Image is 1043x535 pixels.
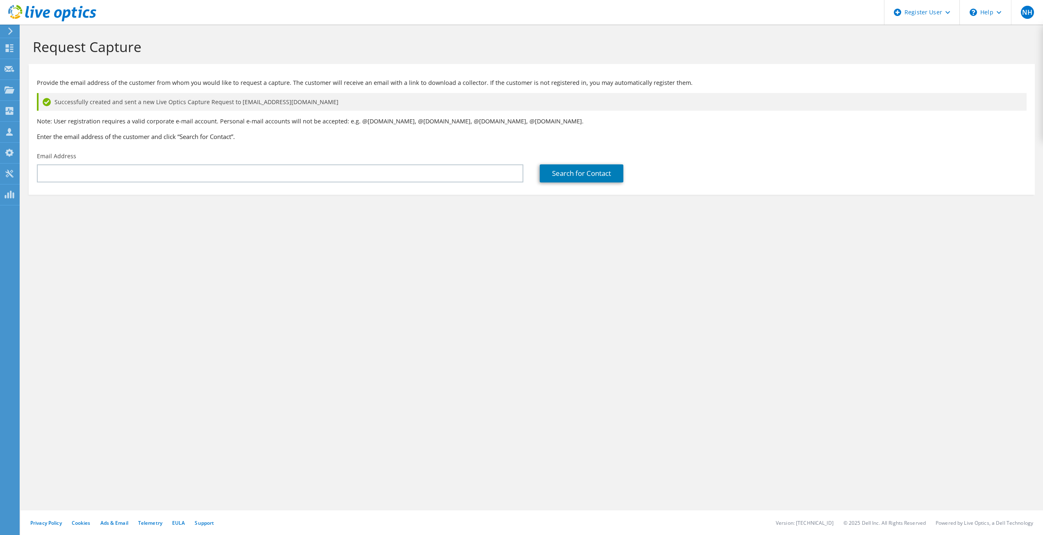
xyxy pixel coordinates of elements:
[37,152,76,160] label: Email Address
[37,117,1027,126] p: Note: User registration requires a valid corporate e-mail account. Personal e-mail accounts will ...
[37,78,1027,87] p: Provide the email address of the customer from whom you would like to request a capture. The cust...
[936,519,1033,526] li: Powered by Live Optics, a Dell Technology
[540,164,623,182] a: Search for Contact
[37,132,1027,141] h3: Enter the email address of the customer and click “Search for Contact”.
[100,519,128,526] a: Ads & Email
[776,519,834,526] li: Version: [TECHNICAL_ID]
[138,519,162,526] a: Telemetry
[72,519,91,526] a: Cookies
[33,38,1027,55] h1: Request Capture
[172,519,185,526] a: EULA
[843,519,926,526] li: © 2025 Dell Inc. All Rights Reserved
[195,519,214,526] a: Support
[970,9,977,16] svg: \n
[30,519,62,526] a: Privacy Policy
[1021,6,1034,19] span: NH
[55,98,339,107] span: Successfully created and sent a new Live Optics Capture Request to [EMAIL_ADDRESS][DOMAIN_NAME]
